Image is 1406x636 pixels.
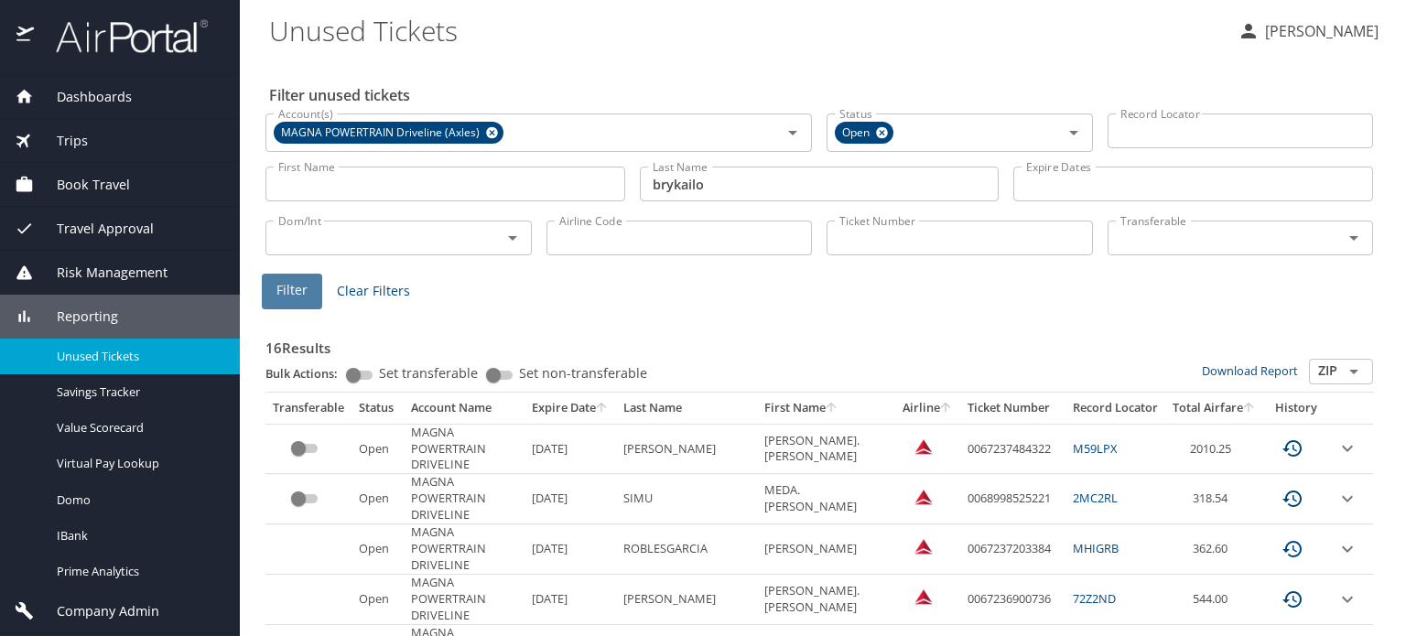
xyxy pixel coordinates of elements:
[835,122,893,144] div: Open
[757,575,895,624] td: [PERSON_NAME].[PERSON_NAME]
[1230,15,1386,48] button: [PERSON_NAME]
[525,575,616,624] td: [DATE]
[1336,488,1358,510] button: expand row
[525,524,616,574] td: [DATE]
[1061,120,1087,146] button: Open
[960,524,1065,574] td: 0067237203384
[1336,588,1358,610] button: expand row
[525,424,616,474] td: [DATE]
[57,419,218,437] span: Value Scorecard
[940,403,953,415] button: sort
[914,587,933,606] img: Delta Airlines
[351,424,404,474] td: Open
[757,524,895,574] td: [PERSON_NAME]
[1073,540,1119,556] a: MHIGRB
[276,279,308,302] span: Filter
[960,474,1065,523] td: 0068998525221
[757,393,895,424] th: First Name
[265,365,352,382] p: Bulk Actions:
[404,575,525,624] td: MAGNA POWERTRAIN DRIVELINE
[351,524,404,574] td: Open
[1336,437,1358,459] button: expand row
[404,393,525,424] th: Account Name
[265,327,1373,359] h3: 16 Results
[835,124,881,143] span: Open
[826,403,838,415] button: sort
[404,474,525,523] td: MAGNA POWERTRAIN DRIVELINE
[914,537,933,555] img: Delta Airlines
[34,601,159,621] span: Company Admin
[1336,538,1358,560] button: expand row
[780,120,806,146] button: Open
[337,280,410,303] span: Clear Filters
[57,455,218,472] span: Virtual Pay Lookup
[379,367,478,380] span: Set transferable
[1341,359,1367,384] button: Open
[273,400,344,416] div: Transferable
[274,124,491,143] span: MAGNA POWERTRAIN Driveline (Axles)
[960,393,1065,424] th: Ticket Number
[616,393,757,424] th: Last Name
[525,393,616,424] th: Expire Date
[1073,590,1116,607] a: 72Z2ND
[404,524,525,574] td: MAGNA POWERTRAIN DRIVELINE
[57,383,218,401] span: Savings Tracker
[1065,393,1165,424] th: Record Locator
[269,81,1377,110] h2: Filter unused tickets
[616,575,757,624] td: [PERSON_NAME]
[1263,393,1329,424] th: History
[36,18,208,54] img: airportal-logo.png
[757,474,895,523] td: MEDA.[PERSON_NAME]
[1165,474,1263,523] td: 318.54
[1165,424,1263,474] td: 2010.25
[596,403,609,415] button: sort
[57,491,218,509] span: Domo
[895,393,960,424] th: Airline
[525,474,616,523] td: [DATE]
[34,263,168,283] span: Risk Management
[1165,393,1263,424] th: Total Airfare
[616,424,757,474] td: [PERSON_NAME]
[269,2,1223,59] h1: Unused Tickets
[616,474,757,523] td: SIMU
[1260,20,1379,42] p: [PERSON_NAME]
[57,563,218,580] span: Prime Analytics
[616,524,757,574] td: ROBLESGARCIA
[330,275,417,308] button: Clear Filters
[914,488,933,506] img: Delta Airlines
[57,348,218,365] span: Unused Tickets
[274,122,503,144] div: MAGNA POWERTRAIN Driveline (Axles)
[960,424,1065,474] td: 0067237484322
[16,18,36,54] img: icon-airportal.png
[34,219,154,239] span: Travel Approval
[34,175,130,195] span: Book Travel
[1073,440,1117,457] a: M59LPX
[500,225,525,251] button: Open
[351,575,404,624] td: Open
[960,575,1065,624] td: 0067236900736
[1165,524,1263,574] td: 362.60
[757,424,895,474] td: [PERSON_NAME].[PERSON_NAME]
[404,424,525,474] td: MAGNA POWERTRAIN DRIVELINE
[1341,225,1367,251] button: Open
[34,307,118,327] span: Reporting
[57,527,218,544] span: IBank
[262,274,322,309] button: Filter
[914,437,933,456] img: Delta Airlines
[519,367,647,380] span: Set non-transferable
[34,131,88,151] span: Trips
[34,87,132,107] span: Dashboards
[1202,362,1298,379] a: Download Report
[351,474,404,523] td: Open
[351,393,404,424] th: Status
[1243,403,1256,415] button: sort
[1165,575,1263,624] td: 544.00
[1073,490,1118,506] a: 2MC2RL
